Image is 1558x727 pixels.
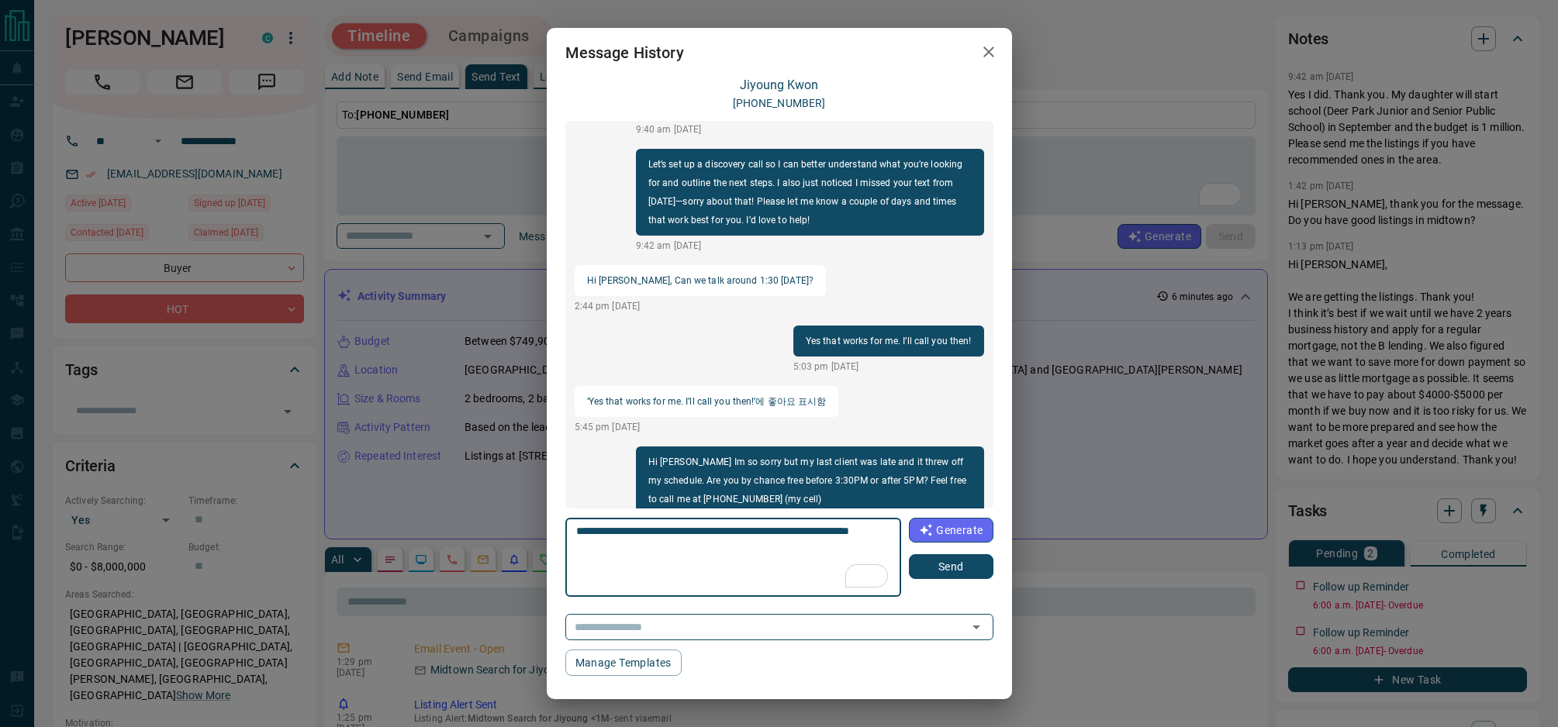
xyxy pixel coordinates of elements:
[806,332,972,350] p: Yes that works for me. I’ll call you then!
[587,392,827,411] p: ‘Yes that works for me. I’ll call you then!’에 좋아요 표시함
[648,453,972,508] p: Hi [PERSON_NAME] Im so sorry but my last client was late and it threw off my schedule. Are you by...
[966,616,987,638] button: Open
[909,554,993,579] button: Send
[547,28,703,78] h2: Message History
[565,649,682,676] button: Manage Templates
[648,155,972,229] p: Let’s set up a discovery call so I can better understand what you’re looking for and outline the ...
[740,78,818,92] a: Jiyoung Kwon
[575,420,839,434] p: 5:45 pm [DATE]
[636,239,984,253] p: 9:42 am [DATE]
[575,299,827,313] p: 2:44 pm [DATE]
[636,122,984,136] p: 9:40 am [DATE]
[909,518,993,543] button: Generate
[576,525,892,591] textarea: To enrich screen reader interactions, please activate Accessibility in Grammarly extension settings
[793,360,984,374] p: 5:03 pm [DATE]
[587,271,814,290] p: Hi [PERSON_NAME], Can we talk around 1:30 [DATE]?
[733,95,826,112] p: [PHONE_NUMBER]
